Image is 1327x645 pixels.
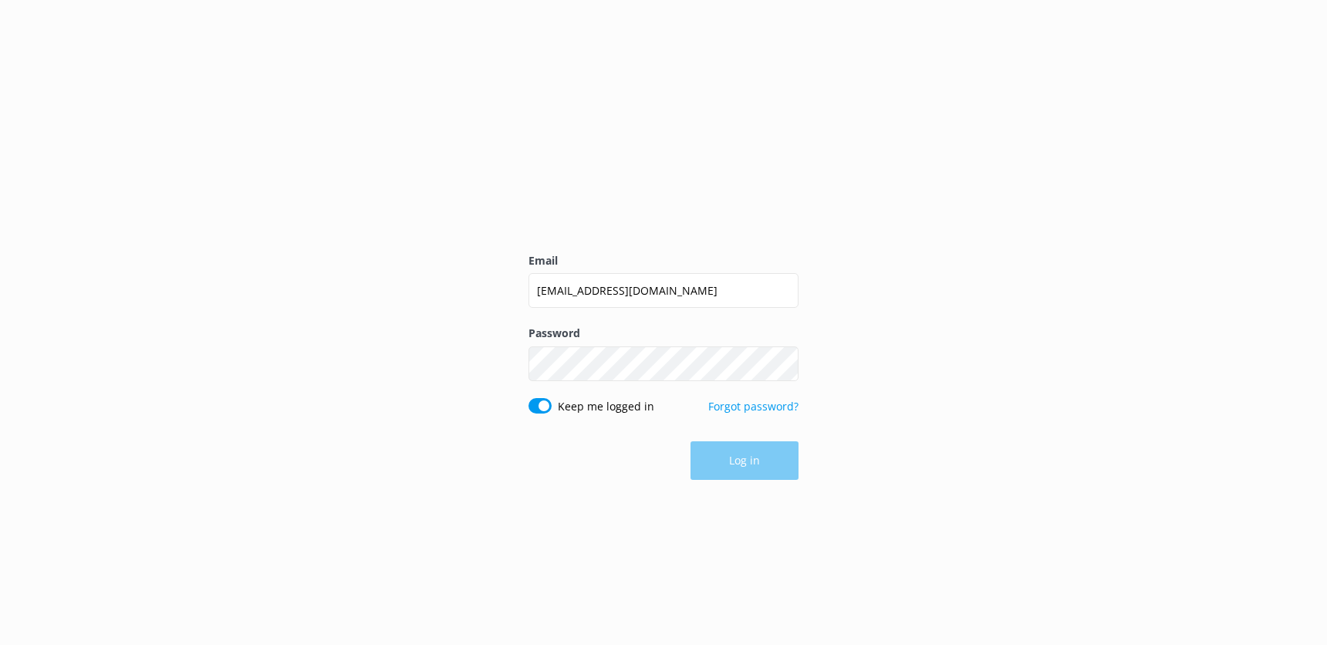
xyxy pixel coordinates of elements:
[528,273,799,308] input: user@emailaddress.com
[528,325,799,342] label: Password
[768,348,799,379] button: Show password
[528,252,799,269] label: Email
[558,398,654,415] label: Keep me logged in
[708,399,799,414] a: Forgot password?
